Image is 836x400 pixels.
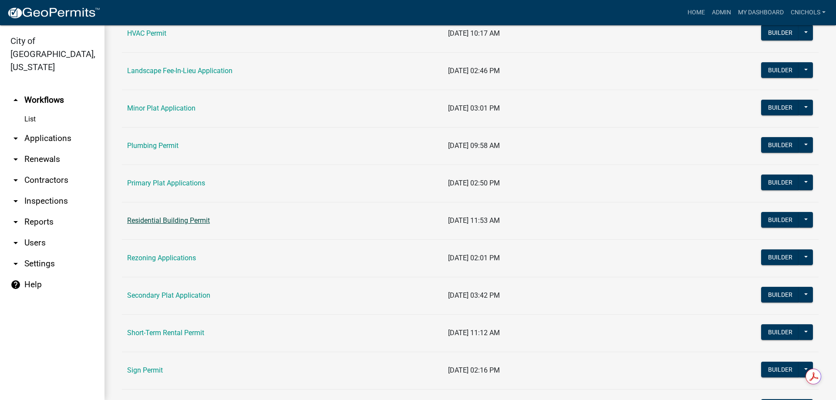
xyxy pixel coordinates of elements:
a: Rezoning Applications [127,254,196,262]
button: Builder [761,212,799,228]
button: Builder [761,287,799,303]
a: HVAC Permit [127,29,166,37]
a: Landscape Fee-In-Lieu Application [127,67,233,75]
span: [DATE] 02:01 PM [448,254,500,262]
button: Builder [761,175,799,190]
a: Home [684,4,708,21]
button: Builder [761,362,799,377]
button: Builder [761,324,799,340]
a: Residential Building Permit [127,216,210,225]
i: arrow_drop_down [10,238,21,248]
i: arrow_drop_down [10,217,21,227]
a: Sign Permit [127,366,163,374]
span: [DATE] 10:17 AM [448,29,500,37]
i: help [10,279,21,290]
span: [DATE] 02:46 PM [448,67,500,75]
a: My Dashboard [735,4,787,21]
a: Short-Term Rental Permit [127,329,204,337]
a: Minor Plat Application [127,104,196,112]
a: cnichols [787,4,829,21]
i: arrow_drop_down [10,154,21,165]
span: [DATE] 02:50 PM [448,179,500,187]
button: Builder [761,249,799,265]
i: arrow_drop_down [10,175,21,185]
span: [DATE] 03:01 PM [448,104,500,112]
i: arrow_drop_up [10,95,21,105]
a: Plumbing Permit [127,141,179,150]
span: [DATE] 03:42 PM [448,291,500,299]
span: [DATE] 09:58 AM [448,141,500,150]
span: [DATE] 11:53 AM [448,216,500,225]
i: arrow_drop_down [10,259,21,269]
i: arrow_drop_down [10,196,21,206]
span: [DATE] 11:12 AM [448,329,500,337]
span: [DATE] 02:16 PM [448,366,500,374]
button: Builder [761,100,799,115]
a: Secondary Plat Application [127,291,210,299]
i: arrow_drop_down [10,133,21,144]
a: Primary Plat Applications [127,179,205,187]
button: Builder [761,137,799,153]
button: Builder [761,25,799,40]
a: Admin [708,4,735,21]
button: Builder [761,62,799,78]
